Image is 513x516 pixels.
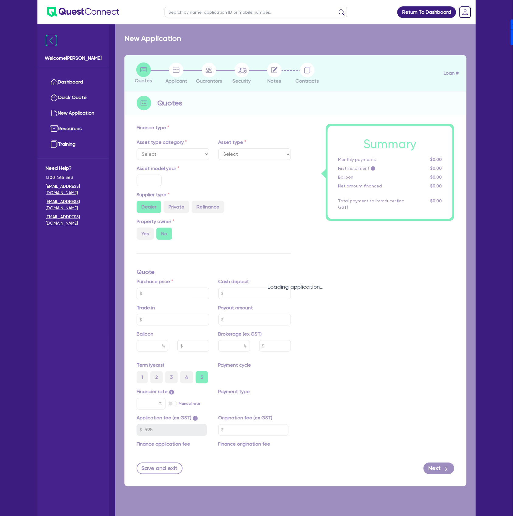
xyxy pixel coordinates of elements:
[165,7,347,17] input: Search by name, application ID or mobile number...
[46,74,101,90] a: Dashboard
[46,137,101,152] a: Training
[457,4,473,20] a: Dropdown toggle
[46,90,101,105] a: Quick Quote
[46,165,101,172] span: Need Help?
[397,6,456,18] a: Return To Dashboard
[51,109,58,117] img: new-application
[46,183,101,196] a: [EMAIL_ADDRESS][DOMAIN_NAME]
[46,35,57,46] img: icon-menu-close
[51,94,58,101] img: quick-quote
[115,283,476,291] div: Loading application...
[47,7,119,17] img: quest-connect-logo-blue
[45,55,102,62] span: Welcome [PERSON_NAME]
[51,125,58,132] img: resources
[46,198,101,211] a: [EMAIL_ADDRESS][DOMAIN_NAME]
[46,105,101,121] a: New Application
[46,214,101,226] a: [EMAIL_ADDRESS][DOMAIN_NAME]
[51,141,58,148] img: training
[46,121,101,137] a: Resources
[46,174,101,181] span: 1300 465 363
